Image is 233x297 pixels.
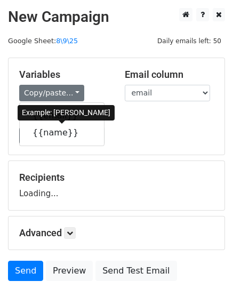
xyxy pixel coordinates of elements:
h5: Email column [125,69,214,81]
small: Google Sheet: [8,37,78,45]
a: Send Test Email [95,261,176,281]
h5: Advanced [19,227,214,239]
h2: New Campaign [8,8,225,26]
h5: Recipients [19,172,214,183]
a: Copy/paste... [19,85,84,101]
a: 8\9\25 [56,37,78,45]
h5: Variables [19,69,109,81]
div: Loading... [19,172,214,199]
span: Daily emails left: 50 [154,35,225,47]
div: Example: [PERSON_NAME] [18,105,115,121]
a: Preview [46,261,93,281]
a: Daily emails left: 50 [154,37,225,45]
iframe: Chat Widget [180,246,233,297]
a: {{name}} [20,124,104,141]
a: Send [8,261,43,281]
